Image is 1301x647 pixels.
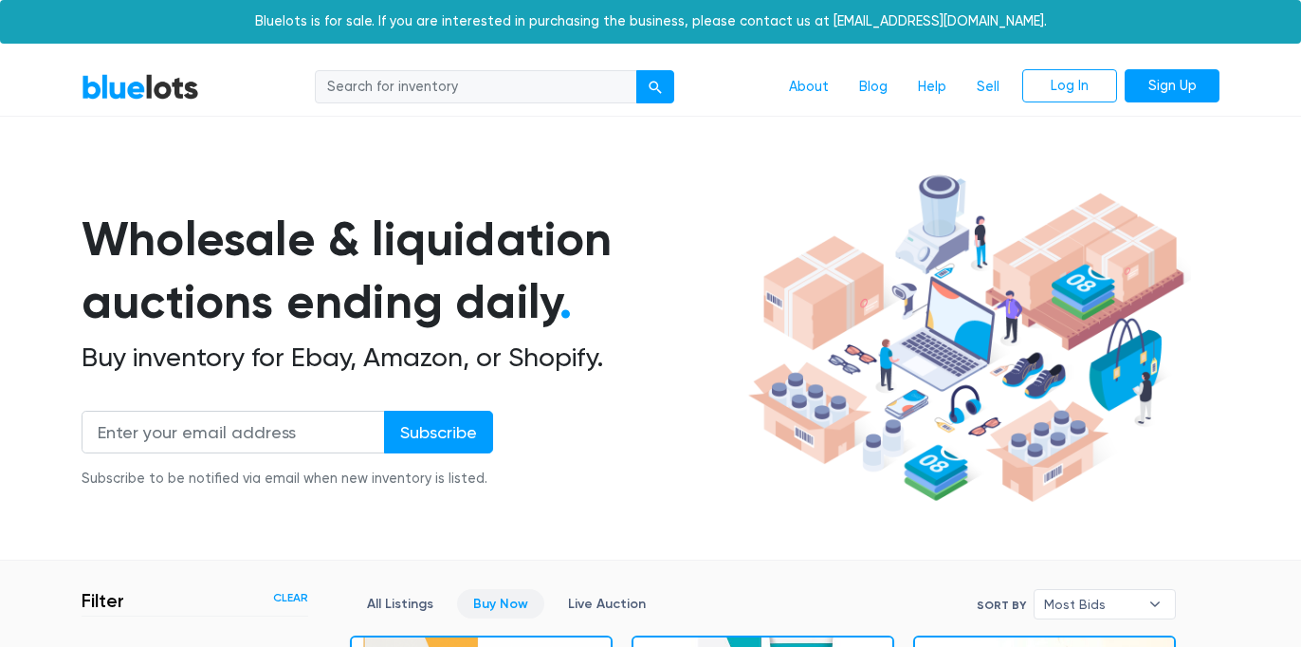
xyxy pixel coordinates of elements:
input: Subscribe [384,411,493,453]
a: All Listings [351,589,449,619]
span: . [559,273,572,330]
a: Buy Now [457,589,544,619]
h3: Filter [82,589,124,612]
a: About [774,69,844,105]
div: Subscribe to be notified via email when new inventory is listed. [82,469,493,490]
input: Search for inventory [315,70,637,104]
label: Sort By [977,597,1026,614]
h1: Wholesale & liquidation auctions ending daily [82,208,742,334]
h2: Buy inventory for Ebay, Amazon, or Shopify. [82,342,742,374]
a: Sign Up [1125,69,1219,103]
b: ▾ [1135,590,1175,619]
a: Blog [844,69,903,105]
a: Sell [962,69,1015,105]
a: Log In [1022,69,1117,103]
span: Most Bids [1044,590,1139,619]
a: Help [903,69,962,105]
a: Live Auction [552,589,662,619]
a: Clear [273,589,308,606]
input: Enter your email address [82,411,385,453]
a: BlueLots [82,73,199,101]
img: hero-ee84e7d0318cb26816c560f6b4441b76977f77a177738b4e94f68c95b2b83dbb.png [742,166,1191,511]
